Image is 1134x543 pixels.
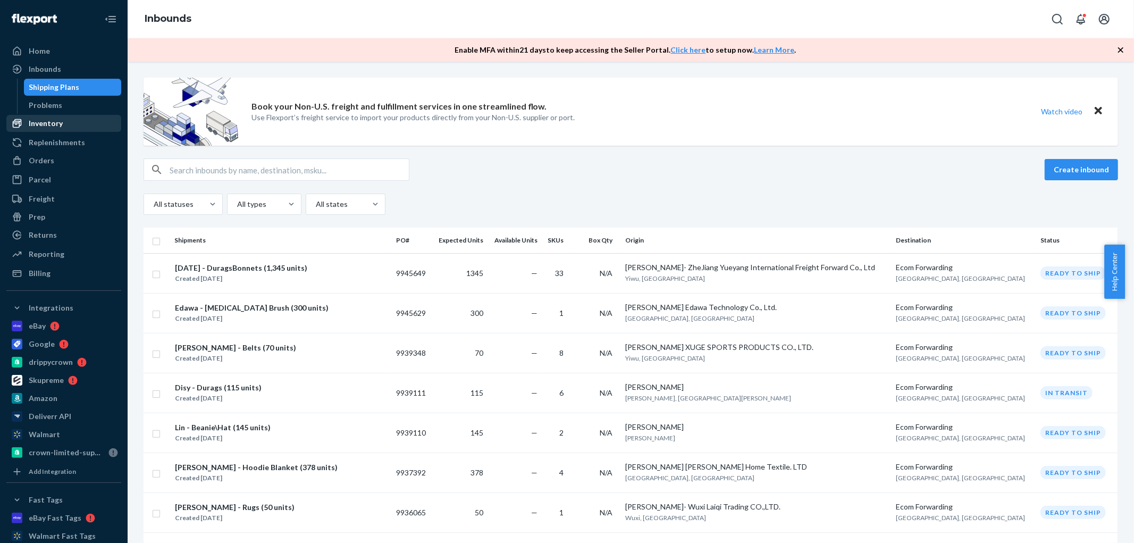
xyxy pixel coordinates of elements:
[136,4,200,35] ol: breadcrumbs
[6,491,121,508] button: Fast Tags
[471,468,483,477] span: 378
[600,428,612,437] span: N/A
[896,462,1031,472] div: Ecom Forwarding
[625,262,887,273] div: [PERSON_NAME]- ZheJiang Yueyang International Freight Forward Co., Ltd
[29,174,51,185] div: Parcel
[175,422,271,433] div: Lin - Beanie\Hat (145 units)
[29,447,104,458] div: crown-limited-supply
[625,342,887,353] div: [PERSON_NAME] XUGE SPORTS PRODUCTS CO., LTD.
[625,474,754,482] span: [GEOGRAPHIC_DATA], [GEOGRAPHIC_DATA]
[531,348,537,357] span: —
[1070,9,1091,30] button: Open notifications
[6,61,121,78] a: Inbounds
[896,502,1031,512] div: Ecom Forwarding
[466,269,483,278] span: 1345
[175,393,262,404] div: Created [DATE]
[175,513,295,523] div: Created [DATE]
[531,468,537,477] span: —
[1040,266,1106,280] div: Ready to ship
[175,353,296,364] div: Created [DATE]
[392,492,432,532] td: 9936065
[625,514,706,522] span: Wuxi, [GEOGRAPHIC_DATA]
[29,393,57,404] div: Amazon
[392,228,432,253] th: PO#
[24,97,122,114] a: Problems
[625,314,754,322] span: [GEOGRAPHIC_DATA], [GEOGRAPHIC_DATA]
[1040,426,1106,439] div: Ready to ship
[29,531,96,541] div: Walmart Fast Tags
[29,249,64,260] div: Reporting
[600,269,612,278] span: N/A
[29,194,55,204] div: Freight
[625,394,791,402] span: [PERSON_NAME], [GEOGRAPHIC_DATA][PERSON_NAME]
[6,444,121,461] a: crown-limited-supply
[896,514,1025,522] span: [GEOGRAPHIC_DATA], [GEOGRAPHIC_DATA]
[600,388,612,397] span: N/A
[621,228,892,253] th: Origin
[625,274,705,282] span: Yiwu, [GEOGRAPHIC_DATA]
[531,428,537,437] span: —
[896,382,1031,392] div: Ecom Forwarding
[6,465,121,478] a: Add Integration
[488,228,542,253] th: Available Units
[896,302,1031,313] div: Ecom Forwarding
[559,388,564,397] span: 6
[531,308,537,318] span: —
[6,190,121,207] a: Freight
[6,372,121,389] a: Skupreme
[6,208,121,225] a: Prep
[29,137,85,148] div: Replenishments
[6,43,121,60] a: Home
[896,274,1025,282] span: [GEOGRAPHIC_DATA], [GEOGRAPHIC_DATA]
[251,112,575,123] p: Use Flexport’s freight service to import your products directly from your Non-U.S. supplier or port.
[471,308,483,318] span: 300
[455,45,796,55] p: Enable MFA within 21 days to keep accessing the Seller Portal. to setup now. .
[1045,159,1118,180] button: Create inbound
[1040,506,1106,519] div: Ready to ship
[315,199,316,210] input: All states
[29,357,73,367] div: drippycrown
[754,45,795,54] a: Learn More
[896,422,1031,432] div: Ecom Forwarding
[896,394,1025,402] span: [GEOGRAPHIC_DATA], [GEOGRAPHIC_DATA]
[625,382,887,392] div: [PERSON_NAME]
[175,263,307,273] div: [DATE] - DuragsBonnets (1,345 units)
[6,299,121,316] button: Integrations
[29,100,63,111] div: Problems
[896,434,1025,442] span: [GEOGRAPHIC_DATA], [GEOGRAPHIC_DATA]
[896,314,1025,322] span: [GEOGRAPHIC_DATA], [GEOGRAPHIC_DATA]
[475,348,483,357] span: 70
[475,508,483,517] span: 50
[531,388,537,397] span: —
[29,495,63,505] div: Fast Tags
[1040,466,1106,479] div: Ready to ship
[29,321,46,331] div: eBay
[896,474,1025,482] span: [GEOGRAPHIC_DATA], [GEOGRAPHIC_DATA]
[559,348,564,357] span: 8
[1034,104,1089,119] button: Watch video
[1091,104,1105,119] button: Close
[392,453,432,492] td: 9937392
[29,212,45,222] div: Prep
[6,408,121,425] a: Deliverr API
[1104,245,1125,299] button: Help Center
[1040,306,1106,320] div: Ready to ship
[175,273,307,284] div: Created [DATE]
[6,354,121,371] a: drippycrown
[432,228,488,253] th: Expected Units
[29,118,63,129] div: Inventory
[6,246,121,263] a: Reporting
[175,382,262,393] div: Disy - Durags (115 units)
[600,308,612,318] span: N/A
[29,303,73,313] div: Integrations
[1040,346,1106,360] div: Ready to ship
[29,375,64,386] div: Skupreme
[175,313,329,324] div: Created [DATE]
[392,413,432,453] td: 9939110
[29,467,76,476] div: Add Integration
[625,434,675,442] span: [PERSON_NAME]
[29,64,61,74] div: Inbounds
[29,268,51,279] div: Billing
[559,468,564,477] span: 4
